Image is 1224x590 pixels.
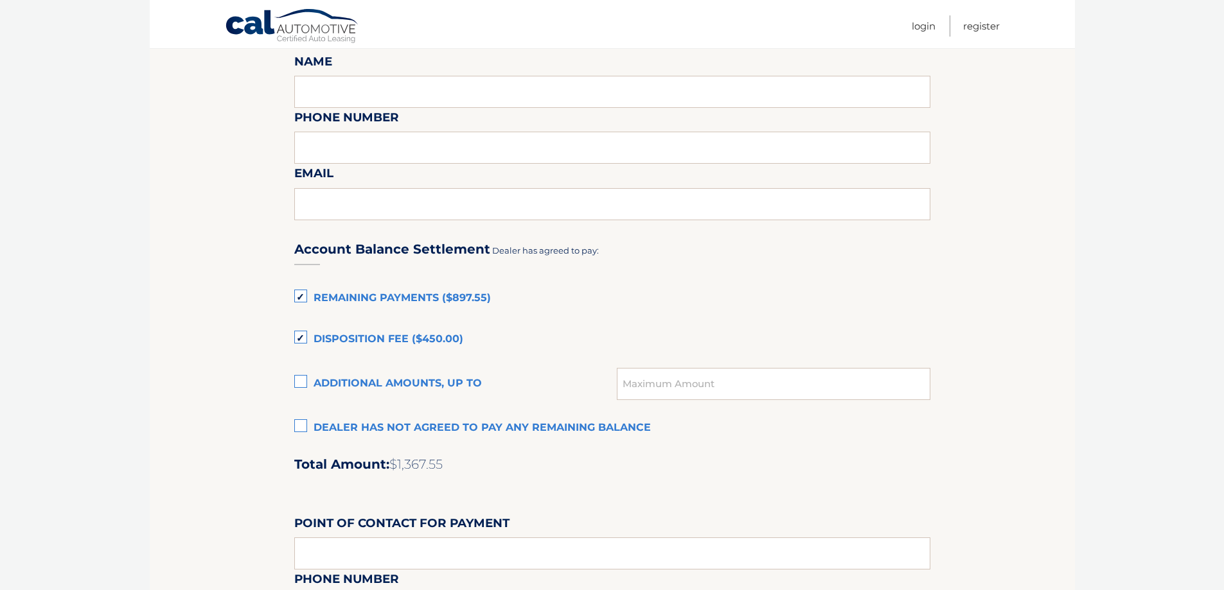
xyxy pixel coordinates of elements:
a: Login [912,15,936,37]
label: Additional amounts, up to [294,371,617,397]
label: Point of Contact for Payment [294,514,510,537]
h2: Total Amount: [294,456,930,473]
a: Register [963,15,1000,37]
label: Dealer has not agreed to pay any remaining balance [294,415,930,441]
a: Cal Automotive [225,8,360,46]
input: Maximum Amount [617,368,930,400]
label: Disposition Fee ($450.00) [294,327,930,352]
span: Dealer has agreed to pay: [492,245,599,256]
label: Remaining Payments ($897.55) [294,286,930,311]
label: Email [294,164,333,187]
h3: Account Balance Settlement [294,241,490,257]
span: $1,367.55 [389,456,443,472]
label: Name [294,52,332,76]
label: Phone Number [294,108,399,132]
